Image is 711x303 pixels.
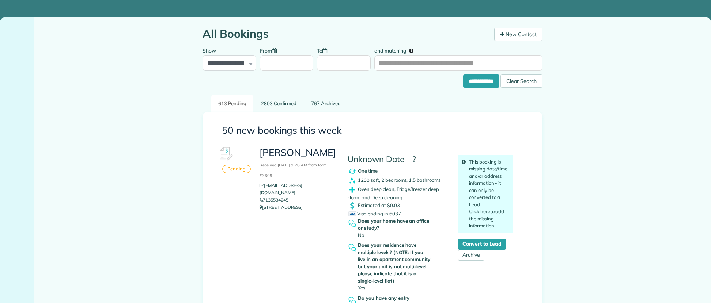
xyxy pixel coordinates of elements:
[254,95,303,112] a: 2803 Confirmed
[260,183,302,195] a: [EMAIL_ADDRESS][DOMAIN_NAME]
[469,208,490,214] a: Click here
[358,218,432,232] strong: Does your home have an office or study?
[348,219,357,228] img: question_symbol_icon-fa7b350da2b2fea416cef77984ae4cf4944ea5ab9e3d5925827a5d6b7129d3f6.png
[317,43,331,57] label: To
[222,125,523,136] h3: 50 new bookings this week
[358,285,365,291] span: Yes
[203,28,489,40] h1: All Bookings
[494,28,542,41] a: New Contact
[348,243,357,252] img: question_symbol_icon-fa7b350da2b2fea416cef77984ae4cf4944ea5ab9e3d5925827a5d6b7129d3f6.png
[215,143,237,165] img: Booking #615049
[458,250,484,261] a: Archive
[260,197,288,203] a: 7135534245
[348,186,439,200] span: Oven deep clean, Fridge/freezer deep clean, and Deep cleaning
[374,43,419,57] label: and matching
[260,162,327,178] small: Received [DATE] 9:26 AM from form #3609
[500,76,542,81] a: Clear Search
[358,202,400,208] span: Estimated at $0.03
[358,242,432,284] strong: Does your residence have multiple levels? (NOTE: If you live in an apartment community but your u...
[260,147,337,179] h3: [PERSON_NAME]
[260,43,280,57] label: From
[348,167,357,176] img: recurrence_symbol_icon-7cc721a9f4fb8f7b0289d3d97f09a2e367b638918f1a67e51b1e7d8abe5fb8d8.png
[500,74,542,88] div: Clear Search
[358,168,378,173] span: One time
[211,95,253,112] a: 613 Pending
[348,211,401,216] span: Visa ending in 6037
[358,232,364,238] span: No
[304,95,348,112] a: 767 Archived
[348,176,357,185] img: clean_symbol_icon-dd072f8366c07ea3eb8378bb991ecd12595f4b76d916a6f83395f9468ae6ecae.png
[458,155,513,233] div: This booking is missing date/time and/or address information - it can only be converted to a Lead...
[222,165,251,173] div: Pending
[260,204,337,211] p: [STREET_ADDRESS]
[348,201,357,210] img: dollar_symbol_icon-bd8a6898b2649ec353a9eba708ae97d8d7348bddd7d2aed9b7e4bf5abd9f4af5.png
[458,239,506,250] a: Convert to Lead
[348,185,357,194] img: extras_symbol_icon-f5f8d448bd4f6d592c0b405ff41d4b7d97c126065408080e4130a9468bdbe444.png
[358,177,440,183] span: 1200 sqft, 2 bedrooms, 1.5 bathrooms
[348,155,447,164] h4: Unknown Date - ?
